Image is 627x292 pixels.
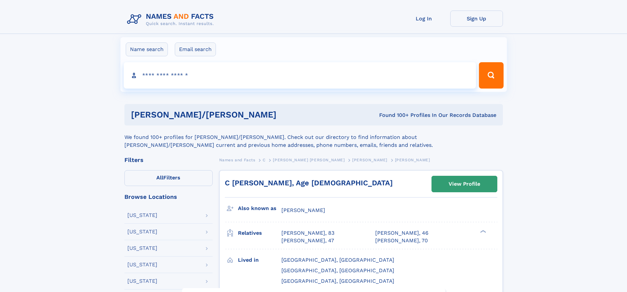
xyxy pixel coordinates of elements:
[124,11,219,28] img: Logo Names and Facts
[219,156,255,164] a: Names and Facts
[352,156,387,164] a: [PERSON_NAME]
[127,229,157,234] div: [US_STATE]
[281,257,394,263] span: [GEOGRAPHIC_DATA], [GEOGRAPHIC_DATA]
[281,207,325,213] span: [PERSON_NAME]
[127,262,157,267] div: [US_STATE]
[124,157,213,163] div: Filters
[126,42,168,56] label: Name search
[175,42,216,56] label: Email search
[127,279,157,284] div: [US_STATE]
[225,179,393,187] a: C [PERSON_NAME], Age [DEMOGRAPHIC_DATA]
[124,125,503,149] div: We found 100+ profiles for [PERSON_NAME]/[PERSON_NAME]. Check out our directory to find informati...
[398,11,450,27] a: Log In
[238,227,281,239] h3: Relatives
[479,62,503,89] button: Search Button
[395,158,430,162] span: [PERSON_NAME]
[238,254,281,266] h3: Lived in
[273,156,345,164] a: [PERSON_NAME] [PERSON_NAME]
[263,158,266,162] span: C
[131,111,328,119] h1: [PERSON_NAME]/[PERSON_NAME]
[449,176,480,192] div: View Profile
[479,229,486,234] div: ❯
[281,267,394,274] span: [GEOGRAPHIC_DATA], [GEOGRAPHIC_DATA]
[375,229,429,237] a: [PERSON_NAME], 46
[450,11,503,27] a: Sign Up
[281,237,334,244] a: [PERSON_NAME], 47
[127,213,157,218] div: [US_STATE]
[273,158,345,162] span: [PERSON_NAME] [PERSON_NAME]
[281,278,394,284] span: [GEOGRAPHIC_DATA], [GEOGRAPHIC_DATA]
[281,229,334,237] a: [PERSON_NAME], 83
[328,112,496,119] div: Found 100+ Profiles In Our Records Database
[432,176,497,192] a: View Profile
[124,194,213,200] div: Browse Locations
[238,203,281,214] h3: Also known as
[263,156,266,164] a: C
[352,158,387,162] span: [PERSON_NAME]
[124,62,476,89] input: search input
[124,170,213,186] label: Filters
[127,246,157,251] div: [US_STATE]
[156,174,163,181] span: All
[375,237,428,244] a: [PERSON_NAME], 70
